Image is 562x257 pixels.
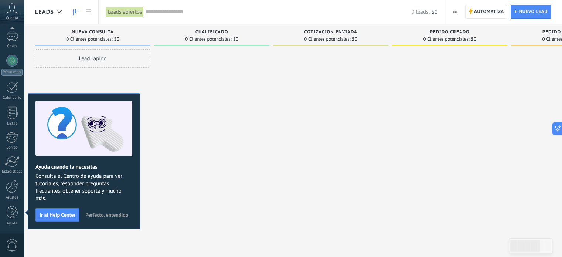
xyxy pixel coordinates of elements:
span: 0 Clientes potenciales: [304,37,350,41]
h2: Ayuda cuando la necesitas [35,163,132,170]
button: Más [450,5,460,19]
span: $0 [233,37,238,41]
span: 0 leads: [411,9,429,16]
div: Chats [1,44,23,49]
span: Cualificado [195,30,228,35]
div: WhatsApp [1,69,23,76]
span: 0 Clientes potenciales: [66,37,112,41]
button: Ir al Help Center [35,208,79,222]
span: Automatiza [474,5,504,18]
span: Consulta el Centro de ayuda para ver tutoriales, responder preguntas frecuentes, obtener soporte ... [35,173,132,202]
span: 0 Clientes potenciales: [185,37,231,41]
div: Cotización enviada [277,30,385,36]
span: Nuevo lead [519,5,548,18]
span: Nueva consulta [72,30,113,35]
div: Ajustes [1,195,23,200]
span: 0 Clientes potenciales: [423,37,469,41]
div: Leads abiertos [106,7,144,17]
span: Perfecto, entendido [85,212,128,217]
a: Nuevo lead [511,5,551,19]
div: Correo [1,145,23,150]
span: $0 [352,37,357,41]
button: Perfecto, entendido [82,209,132,220]
div: Lead rápido [35,49,150,68]
div: Calendario [1,95,23,100]
div: Ayuda [1,221,23,226]
div: Nueva consulta [39,30,147,36]
span: Cuenta [6,16,18,21]
div: Pedido creado [396,30,504,36]
a: Automatiza [465,5,507,19]
span: Cotización enviada [304,30,357,35]
a: Lista [82,5,95,19]
span: Ir al Help Center [40,212,75,217]
span: $0 [471,37,476,41]
div: Listas [1,121,23,126]
a: Leads [69,5,82,19]
span: Leads [35,9,54,16]
span: $0 [432,9,437,16]
span: Pedido creado [430,30,469,35]
div: Estadísticas [1,169,23,174]
div: Cualificado [158,30,266,36]
span: $0 [114,37,119,41]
